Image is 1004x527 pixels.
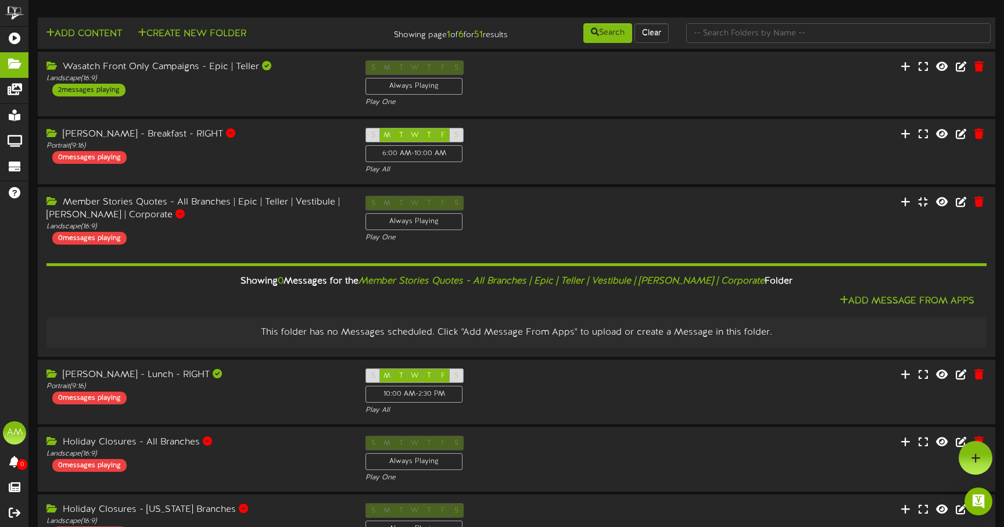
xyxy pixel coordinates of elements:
[454,131,458,139] span: S
[46,60,348,74] div: Wasatch Front Only Campaigns - Epic | Teller
[46,196,348,223] div: Member Stories Quotes - All Branches | Epic | Teller | Vestibule | [PERSON_NAME] | Corporate
[46,368,348,382] div: [PERSON_NAME] - Lunch - RIGHT
[365,233,667,243] div: Play One
[836,294,978,309] button: Add Message From Apps
[411,131,419,139] span: W
[399,372,403,380] span: T
[441,372,445,380] span: F
[365,473,667,483] div: Play One
[38,269,995,294] div: Showing Messages for the Folder
[447,30,450,40] strong: 1
[52,459,127,472] div: 0 messages playing
[55,326,978,339] div: This folder has no Messages scheduled. Click "Add Message From Apps" to upload or create a Messag...
[356,22,517,42] div: Showing page of for results
[46,74,348,84] div: Landscape ( 16:9 )
[365,145,462,162] div: 6:00 AM - 10:00 AM
[371,131,375,139] span: S
[52,392,127,404] div: 0 messages playing
[583,23,632,43] button: Search
[454,372,458,380] span: S
[42,27,125,41] button: Add Content
[964,487,992,515] div: Open Intercom Messenger
[383,372,390,380] span: M
[686,23,991,43] input: -- Search Folders by Name --
[365,406,667,415] div: Play All
[365,386,462,403] div: 10:00 AM - 2:30 PM
[427,372,431,380] span: T
[399,131,403,139] span: T
[46,141,348,151] div: Portrait ( 9:16 )
[46,128,348,141] div: [PERSON_NAME] - Breakfast - RIGHT
[17,459,27,470] span: 0
[411,372,419,380] span: W
[365,98,667,107] div: Play One
[46,436,348,449] div: Holiday Closures - All Branches
[634,23,669,43] button: Clear
[278,276,284,286] span: 0
[365,453,462,470] div: Always Playing
[46,517,348,526] div: Landscape ( 16:9 )
[383,131,390,139] span: M
[474,30,483,40] strong: 51
[441,131,445,139] span: F
[52,84,125,96] div: 2 messages playing
[427,131,431,139] span: T
[371,372,375,380] span: S
[358,276,765,286] i: Member Stories Quotes - All Branches | Epic | Teller | Vestibule | [PERSON_NAME] | Corporate
[365,213,462,230] div: Always Playing
[458,30,464,40] strong: 6
[365,78,462,95] div: Always Playing
[46,449,348,459] div: Landscape ( 16:9 )
[46,222,348,232] div: Landscape ( 16:9 )
[52,151,127,164] div: 0 messages playing
[3,421,26,444] div: AM
[365,165,667,175] div: Play All
[46,382,348,392] div: Portrait ( 9:16 )
[52,232,127,245] div: 0 messages playing
[134,27,250,41] button: Create New Folder
[46,503,348,517] div: Holiday Closures - [US_STATE] Branches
